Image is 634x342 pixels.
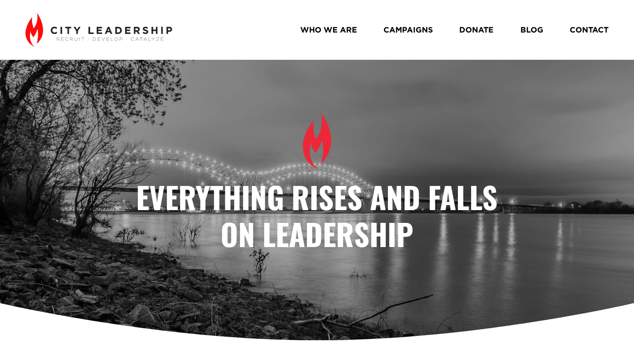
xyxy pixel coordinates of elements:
[300,22,357,37] a: WHO WE ARE
[136,175,505,256] strong: Everything Rises and Falls on Leadership
[459,22,494,37] a: DONATE
[383,22,433,37] a: CAMPAIGNS
[26,13,172,47] img: City Leadership - Recruit. Develop. Catalyze.
[570,22,608,37] a: CONTACT
[520,22,543,37] a: BLOG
